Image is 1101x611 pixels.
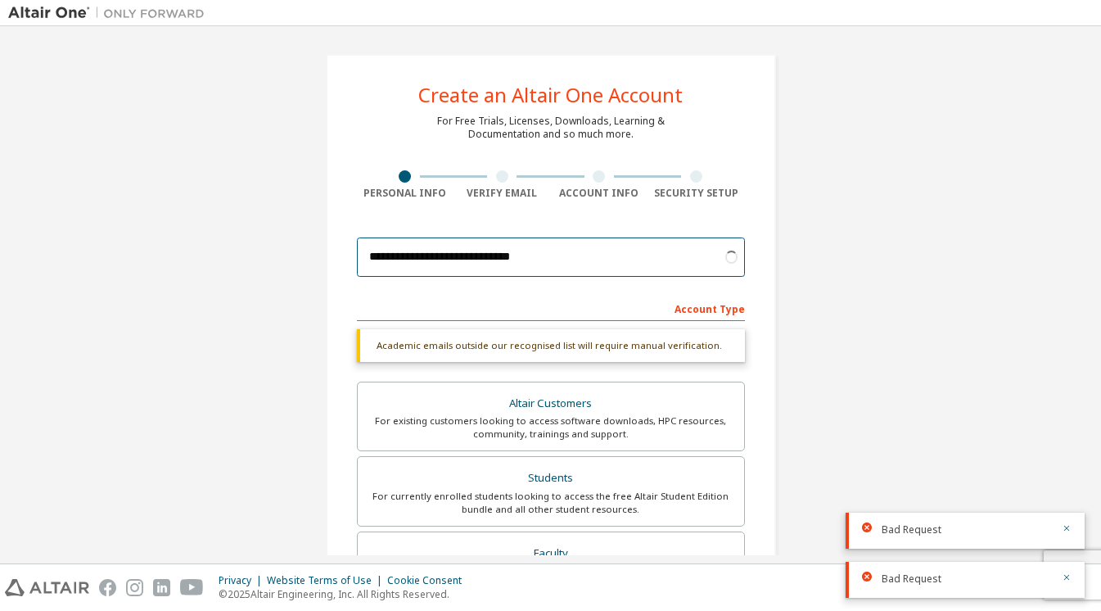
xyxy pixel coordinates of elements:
div: For currently enrolled students looking to access the free Altair Student Edition bundle and all ... [368,490,734,516]
img: instagram.svg [126,579,143,596]
div: Privacy [219,574,267,587]
img: youtube.svg [180,579,204,596]
img: facebook.svg [99,579,116,596]
img: Altair One [8,5,213,21]
div: Create an Altair One Account [418,85,683,105]
img: linkedin.svg [153,579,170,596]
div: For Free Trials, Licenses, Downloads, Learning & Documentation and so much more. [437,115,665,141]
div: Personal Info [357,187,454,200]
div: Security Setup [648,187,745,200]
div: Faculty [368,542,734,565]
div: Account Type [357,295,745,321]
span: Bad Request [882,573,941,586]
div: For existing customers looking to access software downloads, HPC resources, community, trainings ... [368,414,734,441]
div: Academic emails outside our recognised list will require manual verification. [357,329,745,362]
img: altair_logo.svg [5,579,89,596]
div: Cookie Consent [387,574,472,587]
div: Altair Customers [368,392,734,415]
div: Students [368,467,734,490]
div: Account Info [551,187,648,200]
div: Website Terms of Use [267,574,387,587]
p: © 2025 Altair Engineering, Inc. All Rights Reserved. [219,587,472,601]
span: Bad Request [882,523,941,536]
div: Verify Email [453,187,551,200]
